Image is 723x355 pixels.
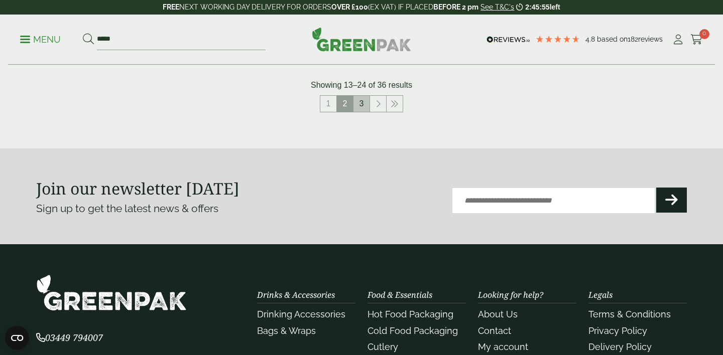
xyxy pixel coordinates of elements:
span: 4.8 [585,35,597,43]
span: reviews [638,35,663,43]
a: Hot Food Packaging [368,309,453,319]
span: 0 [699,29,709,39]
a: See T&C's [480,3,514,11]
a: 3 [353,96,370,112]
img: REVIEWS.io [487,36,530,43]
span: 03449 794007 [36,331,103,343]
i: My Account [672,35,684,45]
a: Bags & Wraps [257,325,316,336]
span: 2 [337,96,353,112]
a: Delivery Policy [588,341,652,352]
strong: OVER £100 [331,3,368,11]
a: Terms & Conditions [588,309,671,319]
span: 182 [628,35,638,43]
a: Cold Food Packaging [368,325,458,336]
a: Cutlery [368,341,398,352]
img: GreenPak Supplies [36,274,187,311]
a: Privacy Policy [588,325,647,336]
span: left [550,3,560,11]
a: About Us [478,309,518,319]
strong: BEFORE 2 pm [433,3,478,11]
p: Sign up to get the latest news & offers [36,201,329,217]
img: GreenPak Supplies [312,27,411,51]
div: 4.79 Stars [535,35,580,44]
span: 2:45:55 [525,3,549,11]
a: Drinking Accessories [257,309,345,319]
p: Menu [20,34,61,46]
a: My account [478,341,528,352]
a: Menu [20,34,61,44]
button: Open CMP widget [5,326,29,350]
a: 0 [690,32,703,47]
p: Showing 13–24 of 36 results [311,79,412,91]
a: 03449 794007 [36,333,103,343]
i: Cart [690,35,703,45]
a: Contact [478,325,511,336]
strong: FREE [163,3,179,11]
a: 1 [320,96,336,112]
strong: Join our newsletter [DATE] [36,177,239,199]
span: Based on [597,35,628,43]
